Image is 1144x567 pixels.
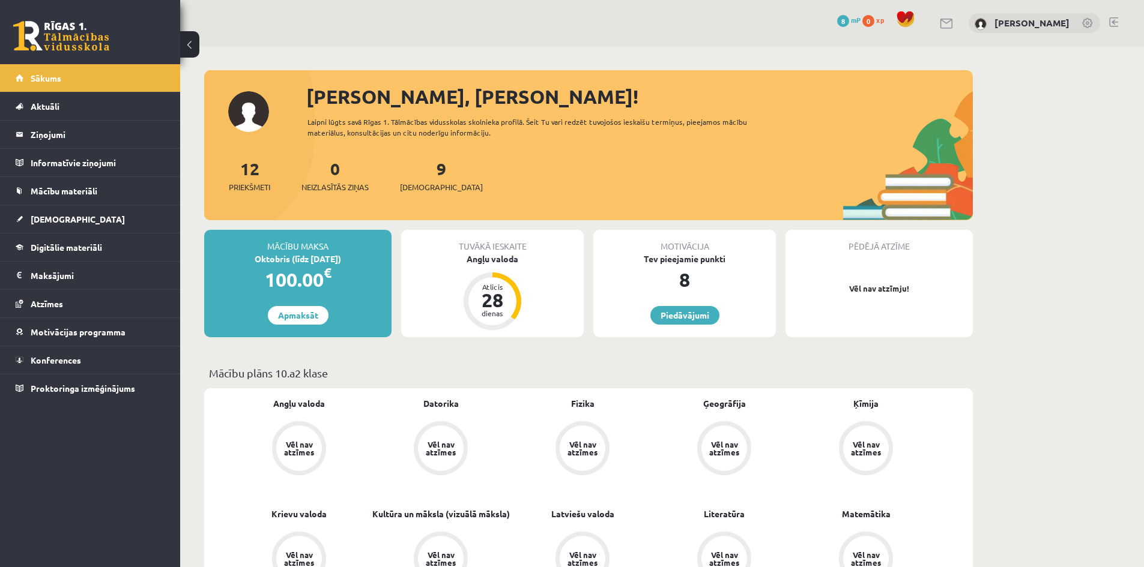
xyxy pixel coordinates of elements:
[401,230,584,253] div: Tuvākā ieskaite
[13,21,109,51] a: Rīgas 1. Tālmācības vidusskola
[571,397,595,410] a: Fizika
[842,508,891,520] a: Matemātika
[31,214,125,224] span: [DEMOGRAPHIC_DATA]
[401,253,584,265] div: Angļu valoda
[372,508,510,520] a: Kultūra un māksla (vizuālā māksla)
[324,264,331,281] span: €
[301,181,369,193] span: Neizlasītās ziņas
[400,181,483,193] span: [DEMOGRAPHIC_DATA]
[423,397,459,410] a: Datorika
[204,265,392,294] div: 100.00
[593,253,776,265] div: Tev pieejamie punkti
[707,440,741,456] div: Vēl nav atzīmes
[282,440,316,456] div: Vēl nav atzīmes
[209,365,968,381] p: Mācību plāns 10.a2 klase
[228,421,370,478] a: Vēl nav atzīmes
[837,15,849,27] span: 8
[31,326,126,337] span: Motivācijas programma
[16,233,165,261] a: Digitālie materiāli
[268,306,328,325] a: Apmaksāt
[400,158,483,193] a: 9[DEMOGRAPHIC_DATA]
[401,253,584,332] a: Angļu valoda Atlicis 28 dienas
[16,346,165,374] a: Konferences
[849,440,883,456] div: Vēl nav atzīmes
[31,298,63,309] span: Atzīmes
[16,64,165,92] a: Sākums
[16,205,165,233] a: [DEMOGRAPHIC_DATA]
[849,551,883,566] div: Vēl nav atzīmes
[853,397,879,410] a: Ķīmija
[16,149,165,176] a: Informatīvie ziņojumi
[704,508,745,520] a: Literatūra
[306,82,973,111] div: [PERSON_NAME], [PERSON_NAME]!
[474,310,510,317] div: dienas
[16,92,165,120] a: Aktuāli
[474,283,510,290] div: Atlicis
[424,551,458,566] div: Vēl nav atzīmes
[31,262,165,289] legend: Maksājumi
[16,290,165,317] a: Atzīmes
[994,17,1070,29] a: [PERSON_NAME]
[229,158,270,193] a: 12Priekšmeti
[31,149,165,176] legend: Informatīvie ziņojumi
[31,383,135,394] span: Proktoringa izmēģinājums
[307,116,769,138] div: Laipni lūgts savā Rīgas 1. Tālmācības vidusskolas skolnieka profilā. Šeit Tu vari redzēt tuvojošo...
[16,121,165,148] a: Ziņojumi
[16,262,165,289] a: Maksājumi
[593,230,776,253] div: Motivācija
[650,306,719,325] a: Piedāvājumi
[566,551,599,566] div: Vēl nav atzīmes
[31,73,61,83] span: Sākums
[204,253,392,265] div: Oktobris (līdz [DATE])
[31,185,97,196] span: Mācību materiāli
[31,101,59,112] span: Aktuāli
[707,551,741,566] div: Vēl nav atzīmes
[566,440,599,456] div: Vēl nav atzīmes
[31,242,102,253] span: Digitālie materiāli
[370,421,512,478] a: Vēl nav atzīmes
[16,318,165,346] a: Motivācijas programma
[851,15,861,25] span: mP
[229,181,270,193] span: Priekšmeti
[512,421,653,478] a: Vēl nav atzīmes
[271,508,327,520] a: Krievu valoda
[282,551,316,566] div: Vēl nav atzīmes
[653,421,795,478] a: Vēl nav atzīmes
[791,283,967,295] p: Vēl nav atzīmju!
[876,15,884,25] span: xp
[31,355,81,365] span: Konferences
[204,230,392,253] div: Mācību maksa
[593,265,776,294] div: 8
[551,508,614,520] a: Latviešu valoda
[795,421,937,478] a: Vēl nav atzīmes
[16,374,165,402] a: Proktoringa izmēģinājums
[16,177,165,205] a: Mācību materiāli
[424,440,458,456] div: Vēl nav atzīmes
[703,397,746,410] a: Ģeogrāfija
[862,15,890,25] a: 0 xp
[474,290,510,310] div: 28
[785,230,973,253] div: Pēdējā atzīme
[273,397,325,410] a: Angļu valoda
[975,18,987,30] img: Lukass Mihailovs
[837,15,861,25] a: 8 mP
[301,158,369,193] a: 0Neizlasītās ziņas
[862,15,874,27] span: 0
[31,121,165,148] legend: Ziņojumi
